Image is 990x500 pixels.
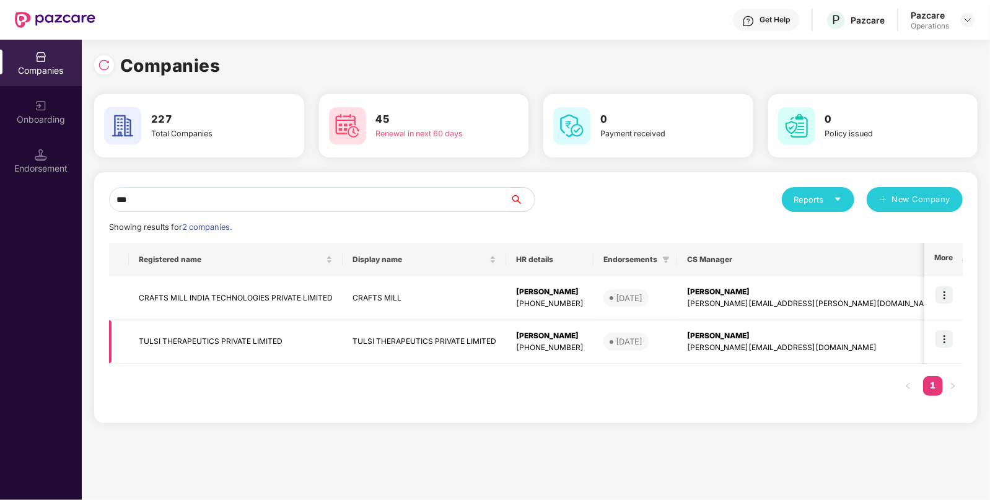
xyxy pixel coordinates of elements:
[376,128,483,140] div: Renewal in next 60 days
[616,292,642,304] div: [DATE]
[687,342,938,354] div: [PERSON_NAME][EMAIL_ADDRESS][DOMAIN_NAME]
[687,286,938,298] div: [PERSON_NAME]
[867,187,963,212] button: plusNew Company
[851,14,885,26] div: Pazcare
[603,255,657,265] span: Endorsements
[687,330,938,342] div: [PERSON_NAME]
[924,243,963,276] th: More
[35,51,47,63] img: svg+xml;base64,PHN2ZyBpZD0iQ29tcGFuaWVzIiB4bWxucz0iaHR0cDovL3d3dy53My5vcmcvMjAwMC9zdmciIHdpZHRoPS...
[923,376,943,396] li: 1
[825,128,932,140] div: Policy issued
[943,376,963,396] li: Next Page
[616,335,642,348] div: [DATE]
[343,243,506,276] th: Display name
[905,382,912,390] span: left
[825,112,932,128] h3: 0
[129,320,343,364] td: TULSI THERAPEUTICS PRIVATE LIMITED
[794,193,842,206] div: Reports
[834,195,842,203] span: caret-down
[109,222,232,232] span: Showing results for
[898,376,918,396] li: Previous Page
[923,376,943,395] a: 1
[353,255,487,265] span: Display name
[949,382,957,390] span: right
[98,59,110,71] img: svg+xml;base64,PHN2ZyBpZD0iUmVsb2FkLTMyeDMyIiB4bWxucz0iaHR0cDovL3d3dy53My5vcmcvMjAwMC9zdmciIHdpZH...
[898,376,918,396] button: left
[516,342,584,354] div: [PHONE_NUMBER]
[600,112,707,128] h3: 0
[376,112,483,128] h3: 45
[600,128,707,140] div: Payment received
[329,107,366,144] img: svg+xml;base64,PHN2ZyB4bWxucz0iaHR0cDovL3d3dy53My5vcmcvMjAwMC9zdmciIHdpZHRoPSI2MCIgaGVpZ2h0PSI2MC...
[129,243,343,276] th: Registered name
[509,195,535,204] span: search
[963,15,973,25] img: svg+xml;base64,PHN2ZyBpZD0iRHJvcGRvd24tMzJ4MzIiIHhtbG5zPSJodHRwOi8vd3d3LnczLm9yZy8yMDAwL3N2ZyIgd2...
[879,195,887,205] span: plus
[832,12,840,27] span: P
[911,9,949,21] div: Pazcare
[104,107,141,144] img: svg+xml;base64,PHN2ZyB4bWxucz0iaHR0cDovL3d3dy53My5vcmcvMjAwMC9zdmciIHdpZHRoPSI2MCIgaGVpZ2h0PSI2MC...
[516,298,584,310] div: [PHONE_NUMBER]
[343,320,506,364] td: TULSI THERAPEUTICS PRIVATE LIMITED
[943,376,963,396] button: right
[778,107,815,144] img: svg+xml;base64,PHN2ZyB4bWxucz0iaHR0cDovL3d3dy53My5vcmcvMjAwMC9zdmciIHdpZHRoPSI2MCIgaGVpZ2h0PSI2MC...
[892,193,951,206] span: New Company
[742,15,755,27] img: svg+xml;base64,PHN2ZyBpZD0iSGVscC0zMngzMiIgeG1sbnM9Imh0dHA6Ly93d3cudzMub3JnLzIwMDAvc3ZnIiB3aWR0aD...
[935,286,953,304] img: icon
[15,12,95,28] img: New Pazcare Logo
[553,107,590,144] img: svg+xml;base64,PHN2ZyB4bWxucz0iaHR0cDovL3d3dy53My5vcmcvMjAwMC9zdmciIHdpZHRoPSI2MCIgaGVpZ2h0PSI2MC...
[687,298,938,310] div: [PERSON_NAME][EMAIL_ADDRESS][PERSON_NAME][DOMAIN_NAME]
[509,187,535,212] button: search
[687,255,928,265] span: CS Manager
[343,276,506,320] td: CRAFTS MILL
[516,286,584,298] div: [PERSON_NAME]
[506,243,594,276] th: HR details
[935,330,953,348] img: icon
[139,255,323,265] span: Registered name
[35,100,47,112] img: svg+xml;base64,PHN2ZyB3aWR0aD0iMjAiIGhlaWdodD0iMjAiIHZpZXdCb3g9IjAgMCAyMCAyMCIgZmlsbD0ibm9uZSIgeG...
[120,52,221,79] h1: Companies
[516,330,584,342] div: [PERSON_NAME]
[760,15,790,25] div: Get Help
[182,222,232,232] span: 2 companies.
[129,276,343,320] td: CRAFTS MILL INDIA TECHNOLOGIES PRIVATE LIMITED
[660,252,672,267] span: filter
[151,112,258,128] h3: 227
[911,21,949,31] div: Operations
[151,128,258,140] div: Total Companies
[662,256,670,263] span: filter
[35,149,47,161] img: svg+xml;base64,PHN2ZyB3aWR0aD0iMTQuNSIgaGVpZ2h0PSIxNC41IiB2aWV3Qm94PSIwIDAgMTYgMTYiIGZpbGw9Im5vbm...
